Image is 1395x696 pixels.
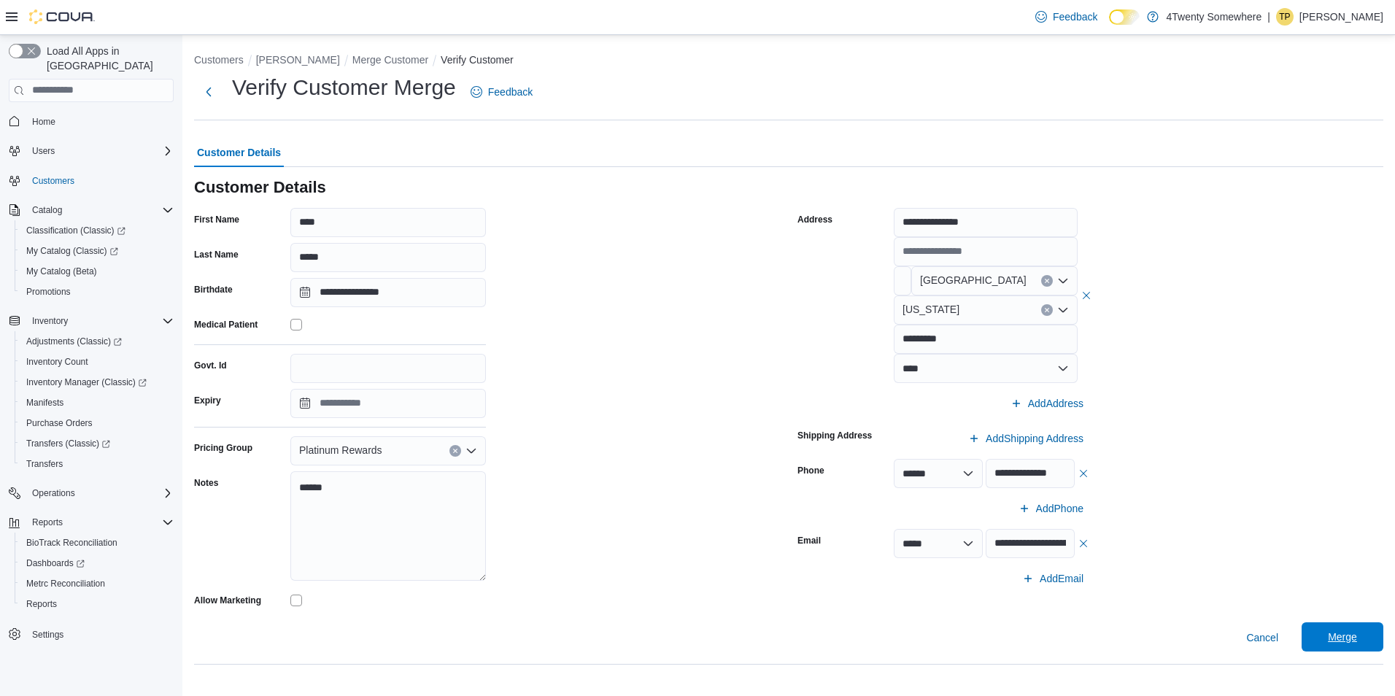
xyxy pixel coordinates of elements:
label: Govt. Id [194,360,227,371]
a: Home [26,113,61,131]
input: Press the down key to open a popover containing a calendar. [290,278,486,307]
a: My Catalog (Classic) [20,242,124,260]
span: Catalog [26,201,174,219]
span: Inventory Manager (Classic) [20,374,174,391]
a: Inventory Manager (Classic) [20,374,152,391]
button: Users [3,141,179,161]
span: Catalog [32,204,62,216]
button: Reports [26,514,69,531]
span: Dark Mode [1109,25,1110,26]
label: Pricing Group [194,442,252,454]
label: Allow Marketing [194,595,261,606]
button: Settings [3,623,179,644]
label: Phone [797,465,824,476]
span: Classification (Classic) [26,225,125,236]
p: 4Twenty Somewhere [1166,8,1261,26]
span: Operations [32,487,75,499]
span: My Catalog (Classic) [26,245,118,257]
span: Cancel [1246,630,1278,645]
span: TP [1279,8,1290,26]
span: Reports [26,514,174,531]
a: Manifests [20,394,69,411]
span: Adjustments (Classic) [20,333,174,350]
a: Adjustments (Classic) [15,331,179,352]
a: Dashboards [20,554,90,572]
span: Inventory Count [26,356,88,368]
span: Users [32,145,55,157]
button: Open list of options [1057,304,1069,316]
button: Purchase Orders [15,413,179,433]
button: Merge Customer [352,54,428,66]
a: Classification (Classic) [20,222,131,239]
label: Expiry [194,395,221,406]
button: Next [194,77,223,107]
span: Purchase Orders [20,414,174,432]
span: Inventory Manager (Classic) [26,376,147,388]
a: Inventory Manager (Classic) [15,372,179,393]
span: Inventory Count [20,353,174,371]
span: Promotions [26,286,71,298]
span: Adjustments (Classic) [26,336,122,347]
span: Load All Apps in [GEOGRAPHIC_DATA] [41,44,174,73]
button: Catalog [26,201,68,219]
a: Adjustments (Classic) [20,333,128,350]
span: My Catalog (Classic) [20,242,174,260]
nav: An example of EuiBreadcrumbs [194,53,1383,70]
span: Inventory [26,312,174,330]
span: Operations [26,484,174,502]
button: Customers [3,170,179,191]
button: Operations [3,483,179,503]
span: Customers [26,171,174,190]
a: My Catalog (Beta) [20,263,103,280]
p: | [1267,8,1270,26]
button: Clear input [1041,304,1053,316]
span: Settings [26,625,174,643]
span: BioTrack Reconciliation [26,537,117,549]
span: Platinum Rewards [299,441,382,459]
button: [PERSON_NAME] [256,54,340,66]
span: Reports [32,517,63,528]
span: Manifests [26,397,63,409]
label: Shipping Address [797,430,872,441]
span: Settings [32,629,63,641]
p: [PERSON_NAME] [1299,8,1383,26]
div: Tyler Pallotta [1276,8,1294,26]
button: AddEmail [1016,564,1089,593]
a: Transfers (Classic) [15,433,179,454]
span: My Catalog (Beta) [26,266,97,277]
span: [GEOGRAPHIC_DATA] [920,271,1027,289]
button: Metrc Reconciliation [15,573,179,594]
button: Verify Customer [441,54,514,66]
label: Notes [194,477,218,489]
span: Add Shipping Address [986,431,1083,446]
span: Metrc Reconciliation [20,575,174,592]
span: Merge [1328,630,1357,644]
span: Promotions [20,283,174,301]
a: Metrc Reconciliation [20,575,111,592]
span: Inventory [32,315,68,327]
button: Open list of options [465,445,477,457]
button: Clear input [449,445,461,457]
button: Transfers [15,454,179,474]
label: Address [797,214,832,225]
span: Transfers (Classic) [20,435,174,452]
button: Open list of options [1057,275,1069,287]
button: Customers [194,54,244,66]
button: AddShipping Address [962,424,1089,453]
span: Manifests [20,394,174,411]
label: Email [797,535,821,546]
label: Last Name [194,249,239,260]
a: Transfers [20,455,69,473]
span: Dashboards [26,557,85,569]
span: BioTrack Reconciliation [20,534,174,552]
span: Add Address [1028,396,1083,411]
h1: Verify Customer Merge [232,73,456,102]
span: Metrc Reconciliation [26,578,105,589]
button: Clear input [1041,275,1053,287]
button: Merge [1302,622,1383,651]
span: My Catalog (Beta) [20,263,174,280]
a: Reports [20,595,63,613]
span: Customer Details [197,138,281,167]
span: Users [26,142,174,160]
input: Dark Mode [1109,9,1140,25]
